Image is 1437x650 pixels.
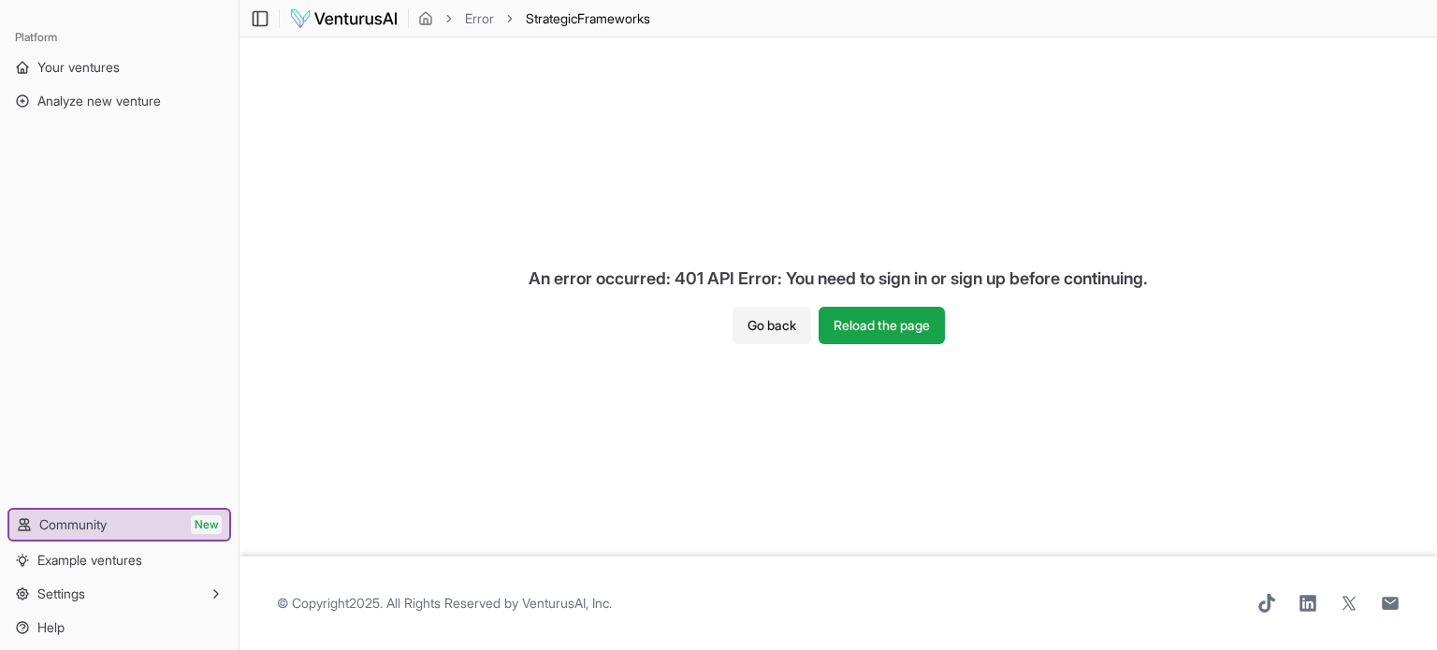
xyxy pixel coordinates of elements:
a: Help [7,613,231,643]
span: © Copyright 2025 . All Rights Reserved by . [277,594,612,613]
a: Example ventures [7,545,231,575]
span: Settings [37,585,85,603]
a: Your ventures [7,52,231,82]
a: Error [465,9,494,28]
div: An error occurred: 401 API Error: You need to sign in or sign up before continuing. [514,251,1163,307]
span: Your ventures [37,58,120,77]
div: Platform [7,22,231,52]
a: Analyze new venture [7,86,231,116]
span: Frameworks [577,10,650,26]
span: Help [37,618,65,637]
a: CommunityNew [9,510,229,540]
button: Reload the page [819,307,945,344]
button: Settings [7,579,231,609]
a: VenturusAI, Inc [522,595,609,611]
button: Go back [733,307,811,344]
span: Example ventures [37,551,142,570]
span: StrategicFrameworks [526,9,650,28]
span: Analyze new venture [37,92,161,110]
img: logo [289,7,399,30]
span: New [191,515,222,534]
nav: breadcrumb [418,9,650,28]
span: Community [39,515,107,534]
